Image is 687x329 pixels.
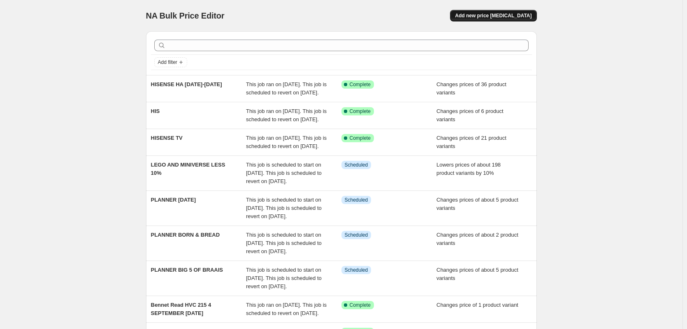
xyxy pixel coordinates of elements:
[151,162,225,176] span: LEGO AND MINIVERSE LESS 10%
[246,135,327,149] span: This job ran on [DATE]. This job is scheduled to revert on [DATE].
[436,197,518,211] span: Changes prices of about 5 product variants
[436,135,506,149] span: Changes prices of 21 product variants
[151,197,196,203] span: PLANNER [DATE]
[246,162,322,184] span: This job is scheduled to start on [DATE]. This job is scheduled to revert on [DATE].
[151,302,211,316] span: Bennet Read HVC 215 4 SEPTEMBER [DATE]
[151,232,220,238] span: PLANNER BORN & BREAD
[345,197,368,203] span: Scheduled
[436,302,518,308] span: Changes price of 1 product variant
[450,10,536,21] button: Add new price [MEDICAL_DATA]
[154,57,187,67] button: Add filter
[436,162,501,176] span: Lowers prices of about 198 product variants by 10%
[345,267,368,273] span: Scheduled
[436,267,518,281] span: Changes prices of about 5 product variants
[246,108,327,122] span: This job ran on [DATE]. This job is scheduled to revert on [DATE].
[158,59,177,66] span: Add filter
[455,12,531,19] span: Add new price [MEDICAL_DATA]
[151,135,183,141] span: HISENSE TV
[436,108,504,122] span: Changes prices of 6 product variants
[436,232,518,246] span: Changes prices of about 2 product variants
[345,232,368,238] span: Scheduled
[350,135,371,141] span: Complete
[350,81,371,88] span: Complete
[350,302,371,308] span: Complete
[350,108,371,115] span: Complete
[246,197,322,219] span: This job is scheduled to start on [DATE]. This job is scheduled to revert on [DATE].
[246,81,327,96] span: This job ran on [DATE]. This job is scheduled to revert on [DATE].
[151,108,160,114] span: HIS
[436,81,506,96] span: Changes prices of 36 product variants
[151,81,222,87] span: HISENSE HA [DATE]-[DATE]
[246,302,327,316] span: This job ran on [DATE]. This job is scheduled to revert on [DATE].
[246,267,322,289] span: This job is scheduled to start on [DATE]. This job is scheduled to revert on [DATE].
[146,11,225,20] span: NA Bulk Price Editor
[151,267,223,273] span: PLANNER BIG 5 OF BRAAIS
[345,162,368,168] span: Scheduled
[246,232,322,254] span: This job is scheduled to start on [DATE]. This job is scheduled to revert on [DATE].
